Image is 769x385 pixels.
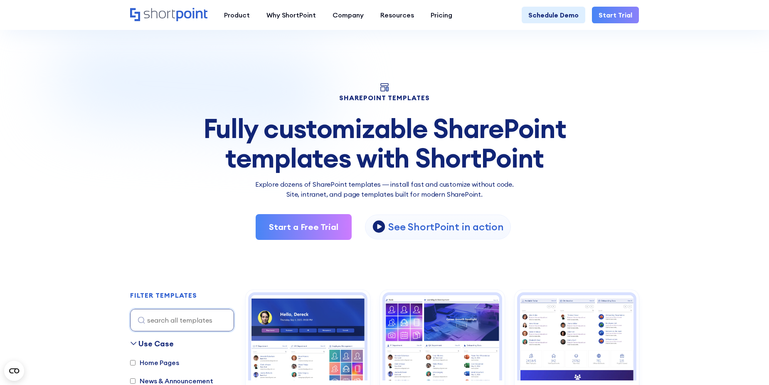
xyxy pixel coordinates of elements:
[256,214,352,240] a: Start a Free Trial
[130,114,639,173] div: Fully customizable SharePoint templates with ShortPoint
[138,338,174,349] div: Use Case
[266,10,316,20] div: Why ShortPoint
[372,7,422,23] a: Resources
[130,360,136,365] input: Home Pages
[130,378,136,384] input: News & Announcement
[380,10,414,20] div: Resources
[520,295,633,380] img: SharePoint team site template: Centralize birthdays, onboarding docs, meetings, news, and people.
[431,10,452,20] div: Pricing
[422,7,461,23] a: Pricing
[216,7,258,23] a: Product
[130,95,639,101] h1: SHAREPOINT TEMPLATES
[522,7,585,23] a: Schedule Demo
[385,295,499,380] img: SharePoint template team site: Team site directory with search, filters, and skills
[333,10,364,20] div: Company
[251,295,365,380] img: SharePoint employee directory template: Smart employee directory with search, filters, and skills
[592,7,639,23] a: Start Trial
[130,292,197,299] h2: FILTER TEMPLATES
[4,361,24,381] button: Open CMP widget
[130,8,207,22] a: Home
[130,179,639,199] p: Explore dozens of SharePoint templates — install fast and customize without code. Site, intranet,...
[365,215,510,239] a: open lightbox
[324,7,372,23] a: Company
[388,220,503,233] p: See ShortPoint in action
[130,358,179,368] label: Home Pages
[224,10,250,20] div: Product
[727,345,769,385] iframe: Chat Widget
[130,309,234,331] input: search all templates
[258,7,324,23] a: Why ShortPoint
